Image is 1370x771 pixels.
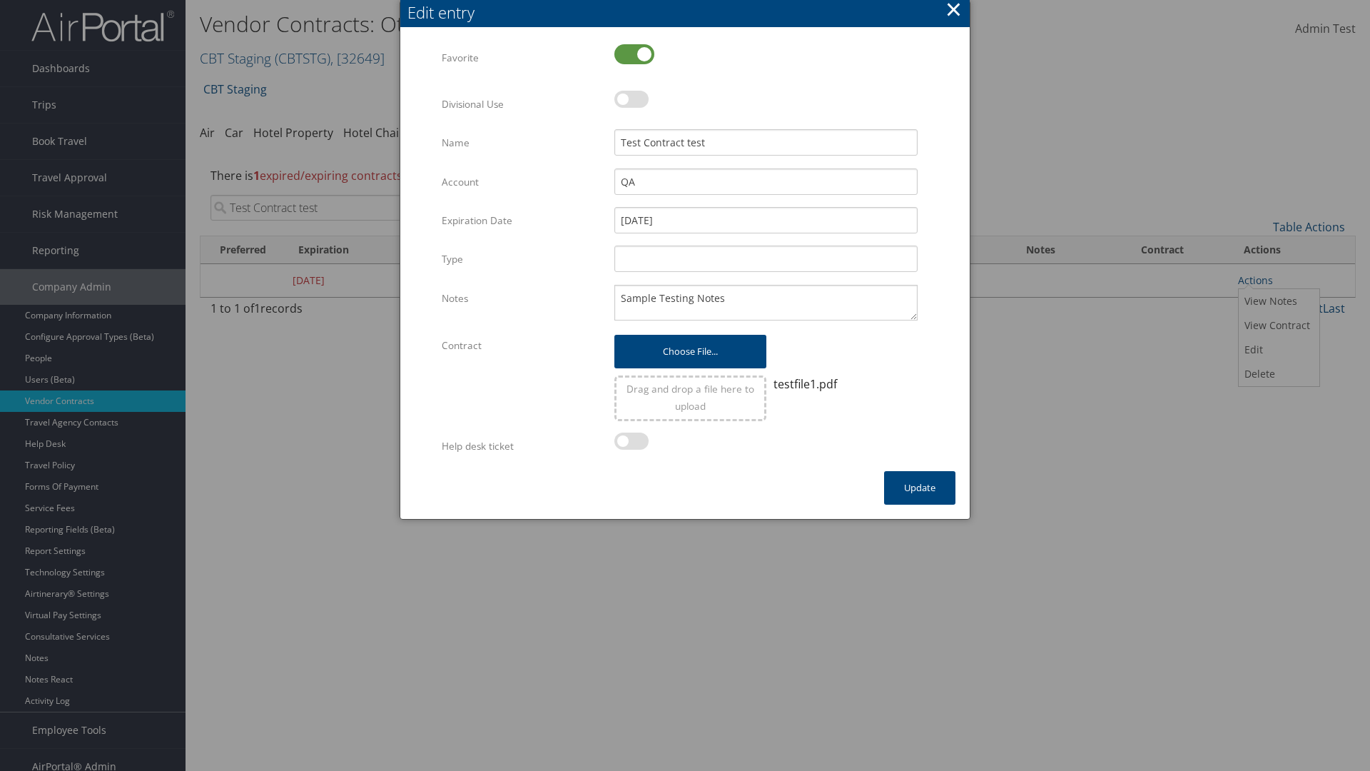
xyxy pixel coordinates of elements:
label: Favorite [442,44,604,71]
label: Help desk ticket [442,433,604,460]
label: Expiration Date [442,207,604,234]
label: Notes [442,285,604,312]
label: Name [442,129,604,156]
div: testfile1.pdf [773,376,918,393]
div: Edit entry [407,1,970,24]
label: Divisional Use [442,91,604,118]
label: Contract [442,332,604,359]
button: Update [884,471,955,505]
label: Account [442,168,604,196]
label: Type [442,246,604,273]
span: Drag and drop a file here to upload [626,382,754,413]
